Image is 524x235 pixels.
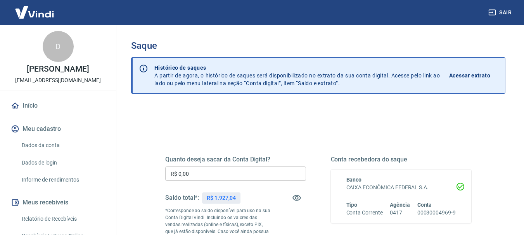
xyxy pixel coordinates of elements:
[9,97,107,114] a: Início
[154,64,440,72] p: Histórico de saques
[346,177,362,183] span: Banco
[207,194,235,202] p: R$ 1.927,04
[449,72,490,79] p: Acessar extrato
[165,156,306,163] h5: Quanto deseja sacar da Conta Digital?
[346,184,456,192] h6: CAIXA ECONÔMICA FEDERAL S.A.
[9,0,60,24] img: Vindi
[19,211,107,227] a: Relatório de Recebíveis
[19,137,107,153] a: Dados da conta
[9,194,107,211] button: Meus recebíveis
[15,76,101,84] p: [EMAIL_ADDRESS][DOMAIN_NAME]
[154,64,440,87] p: A partir de agora, o histórico de saques será disponibilizado no extrato da sua conta digital. Ac...
[43,31,74,62] div: D
[417,202,432,208] span: Conta
[449,64,499,87] a: Acessar extrato
[487,5,515,20] button: Sair
[331,156,472,163] h5: Conta recebedora do saque
[346,209,383,217] h6: Conta Corrente
[9,120,107,137] button: Meu cadastro
[165,194,199,202] h5: Saldo total*:
[346,202,358,208] span: Tipo
[417,209,456,217] h6: 00030004969-9
[390,202,410,208] span: Agência
[390,209,410,217] h6: 0417
[27,65,89,73] p: [PERSON_NAME]
[131,40,505,51] h3: Saque
[19,155,107,171] a: Dados de login
[19,172,107,188] a: Informe de rendimentos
